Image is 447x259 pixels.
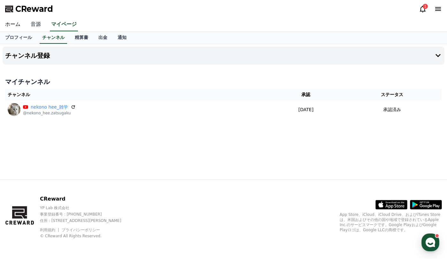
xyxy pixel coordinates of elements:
a: プライバシーポリシー [62,228,100,232]
a: Settings [82,202,123,218]
a: チャンネル [40,32,67,44]
a: マイページ [50,18,78,31]
img: nekono hee_雑学 [8,103,20,116]
p: App Store、iCloud、iCloud Drive、およびiTunes Storeは、米国およびその他の国や地域で登録されているApple Inc.のサービスマークです。Google P... [340,212,442,232]
a: 精算書 [70,32,93,44]
a: 音源 [26,18,46,31]
p: 承認済み [383,106,401,113]
span: CReward [15,4,53,14]
p: YP Lab 株式会社 [40,205,132,210]
a: nekono hee_雑学 [31,104,68,110]
div: 1 [423,4,428,9]
h4: チャンネル登録 [5,52,50,59]
a: Home [2,202,42,218]
th: 承認 [269,89,343,101]
p: 事業登録番号 : [PHONE_NUMBER] [40,212,132,217]
span: Settings [95,212,110,217]
button: チャンネル登録 [3,47,444,65]
span: Home [16,212,27,217]
p: CReward [40,195,132,203]
a: 1 [419,5,427,13]
th: チャンネル [5,89,269,101]
a: 通知 [112,32,132,44]
a: Messages [42,202,82,218]
a: 利用規約 [40,228,60,232]
a: CReward [5,4,53,14]
p: @nekono_hee.zatsugaku [23,110,76,116]
p: 住所 : [STREET_ADDRESS][PERSON_NAME] [40,218,132,223]
span: Messages [53,212,72,217]
h4: マイチャンネル [5,77,442,86]
a: 出金 [93,32,112,44]
p: [DATE] [272,106,340,113]
th: ステータス [343,89,442,101]
p: © CReward All Rights Reserved. [40,233,132,239]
